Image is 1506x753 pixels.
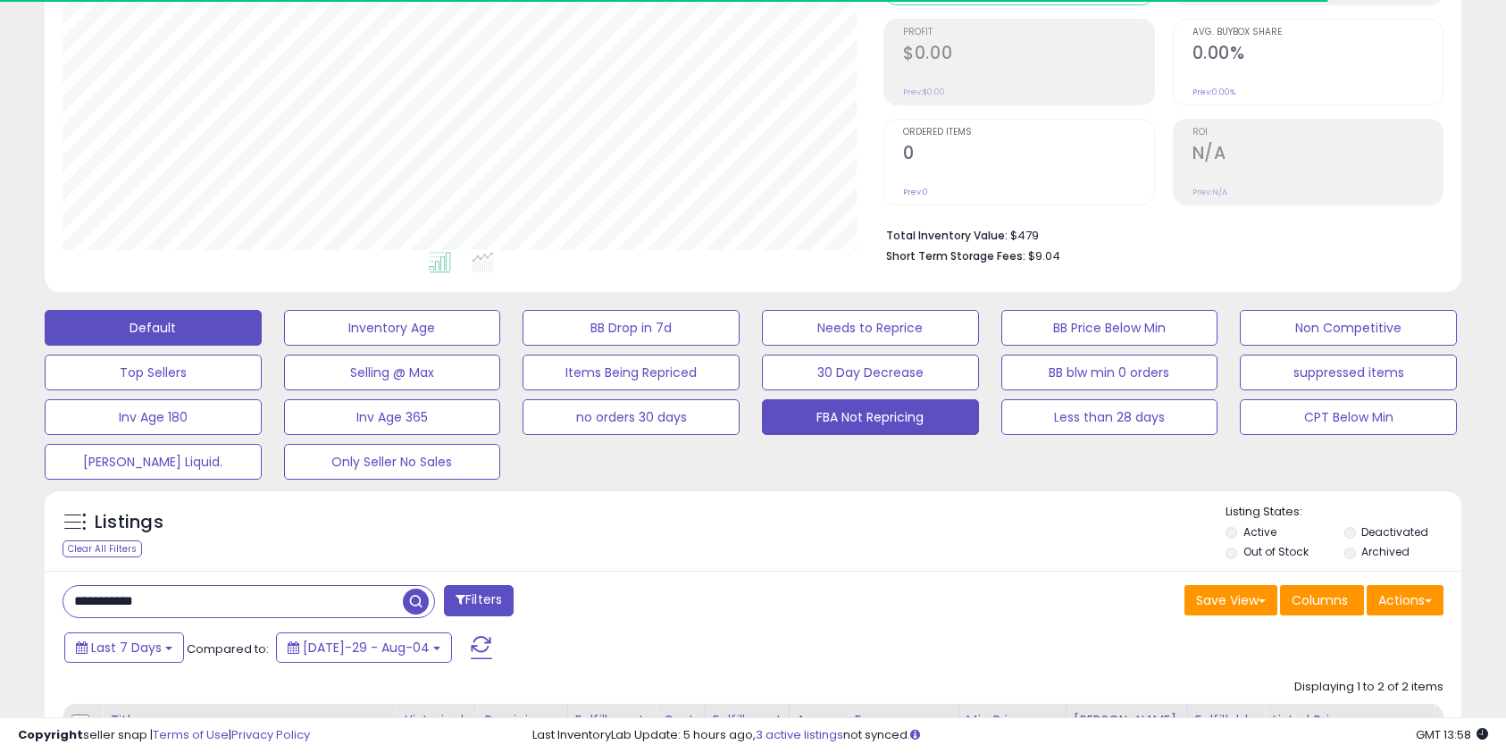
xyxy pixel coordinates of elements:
[762,355,979,390] button: 30 Day Decrease
[1192,28,1443,38] span: Avg. Buybox Share
[1074,711,1180,730] div: [PERSON_NAME]
[903,143,1153,167] h2: 0
[762,399,979,435] button: FBA Not Repricing
[95,510,163,535] h5: Listings
[45,399,262,435] button: Inv Age 180
[886,248,1025,264] b: Short Term Storage Fees:
[284,310,501,346] button: Inventory Age
[663,711,698,730] div: Cost
[1184,585,1277,615] button: Save View
[1367,585,1443,615] button: Actions
[1226,504,1460,521] p: Listing States:
[284,444,501,480] button: Only Seller No Sales
[1292,591,1348,609] span: Columns
[1240,310,1457,346] button: Non Competitive
[903,28,1153,38] span: Profit
[276,632,452,663] button: [DATE]-29 - Aug-04
[1243,524,1276,540] label: Active
[63,540,142,557] div: Clear All Filters
[1280,585,1364,615] button: Columns
[284,355,501,390] button: Selling @ Max
[903,87,945,97] small: Prev: $0.00
[231,726,310,743] a: Privacy Policy
[1028,247,1060,264] span: $9.04
[1001,355,1218,390] button: BB blw min 0 orders
[1192,87,1235,97] small: Prev: 0.00%
[1192,143,1443,167] h2: N/A
[1001,399,1218,435] button: Less than 28 days
[1243,544,1309,559] label: Out of Stock
[1361,524,1428,540] label: Deactivated
[756,726,843,743] a: 3 active listings
[484,711,560,730] div: Repricing
[886,228,1008,243] b: Total Inventory Value:
[1416,726,1488,743] span: 2025-08-13 13:58 GMT
[1272,711,1427,730] div: Listed Price
[886,223,1430,245] li: $479
[45,310,262,346] button: Default
[1240,399,1457,435] button: CPT Below Min
[1192,187,1227,197] small: Prev: N/A
[1192,128,1443,138] span: ROI
[1240,355,1457,390] button: suppressed items
[18,727,310,744] div: seller snap | |
[110,711,389,730] div: Title
[523,399,740,435] button: no orders 30 days
[45,444,262,480] button: [PERSON_NAME] Liquid.
[797,711,951,730] div: Amazon Fees
[187,640,269,657] span: Compared to:
[966,711,1058,730] div: Min Price
[444,585,514,616] button: Filters
[153,726,229,743] a: Terms of Use
[1195,711,1257,749] div: Fulfillable Quantity
[303,639,430,657] span: [DATE]-29 - Aug-04
[1361,544,1410,559] label: Archived
[532,727,1488,744] div: Last InventoryLab Update: 5 hours ago, not synced.
[903,128,1153,138] span: Ordered Items
[575,711,648,730] div: Fulfillment
[1192,43,1443,67] h2: 0.00%
[713,711,782,749] div: Fulfillment Cost
[284,399,501,435] button: Inv Age 365
[91,639,162,657] span: Last 7 Days
[18,726,83,743] strong: Copyright
[64,632,184,663] button: Last 7 Days
[523,310,740,346] button: BB Drop in 7d
[1001,310,1218,346] button: BB Price Below Min
[1442,711,1477,749] div: Ship Price
[523,355,740,390] button: Items Being Repriced
[903,187,928,197] small: Prev: 0
[1294,679,1443,696] div: Displaying 1 to 2 of 2 items
[903,43,1153,67] h2: $0.00
[45,355,262,390] button: Top Sellers
[762,310,979,346] button: Needs to Reprice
